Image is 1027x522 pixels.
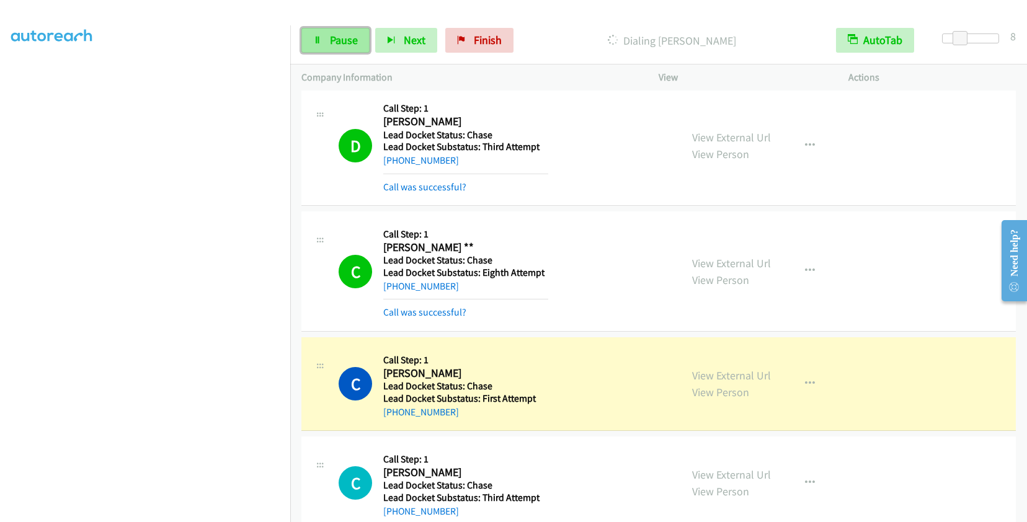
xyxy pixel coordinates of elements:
h5: Lead Docket Substatus: Third Attempt [383,141,548,153]
button: Next [375,28,437,53]
a: View Person [692,385,749,399]
a: Call was successful? [383,306,466,318]
div: 8 [1010,28,1016,45]
a: View Person [692,273,749,287]
a: View External Url [692,368,771,383]
h5: Call Step: 1 [383,228,548,241]
p: Dialing [PERSON_NAME] [530,32,814,49]
iframe: Resource Center [991,211,1027,310]
h2: [PERSON_NAME] [383,366,548,381]
h5: Lead Docket Substatus: Eighth Attempt [383,267,548,279]
a: Pause [301,28,370,53]
h5: Lead Docket Status: Chase [383,129,548,141]
div: The call is yet to be attempted [339,466,372,500]
h2: [PERSON_NAME] ** [383,241,548,255]
a: [PHONE_NUMBER] [383,505,459,517]
h1: C [339,255,372,288]
h5: Call Step: 1 [383,354,548,366]
p: View [659,70,826,85]
h1: C [339,367,372,400]
h5: Lead Docket Status: Chase [383,254,548,267]
h1: C [339,466,372,500]
h5: Lead Docket Substatus: Third Attempt [383,492,548,504]
span: Finish [474,33,502,47]
a: View Person [692,484,749,498]
h5: Call Step: 1 [383,453,548,466]
p: Company Information [301,70,636,85]
a: View Person [692,147,749,161]
a: Finish [445,28,513,53]
button: AutoTab [836,28,914,53]
h5: Call Step: 1 [383,102,548,115]
h5: Lead Docket Status: Chase [383,380,548,392]
a: [PHONE_NUMBER] [383,406,459,418]
a: View External Url [692,256,771,270]
a: Call was successful? [383,181,466,193]
a: View External Url [692,130,771,144]
span: Next [404,33,425,47]
h5: Lead Docket Substatus: First Attempt [383,392,548,405]
span: Pause [330,33,358,47]
h2: [PERSON_NAME] [383,115,548,129]
a: View External Url [692,467,771,482]
h1: D [339,129,372,162]
h2: [PERSON_NAME] [383,466,548,480]
a: [PHONE_NUMBER] [383,280,459,292]
a: [PHONE_NUMBER] [383,154,459,166]
h5: Lead Docket Status: Chase [383,479,548,492]
p: Actions [848,70,1016,85]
